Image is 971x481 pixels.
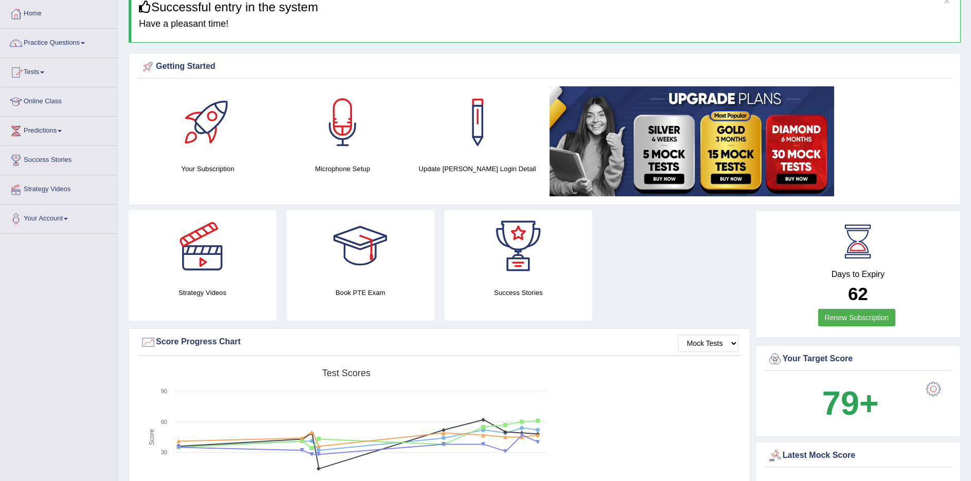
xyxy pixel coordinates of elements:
[822,384,879,422] b: 79+
[148,429,155,446] tspan: Score
[818,309,896,326] a: Renew Subscription
[848,284,868,304] b: 62
[1,58,118,84] a: Tests
[161,449,167,455] text: 30
[139,19,952,29] h4: Have a pleasant time!
[280,163,405,174] h4: Microphone Setup
[161,419,167,425] text: 60
[140,335,738,350] div: Score Progress Chart
[146,163,270,174] h4: Your Subscription
[140,59,949,75] div: Getting Started
[287,287,434,298] h4: Book PTE Exam
[1,87,118,113] a: Online Class
[550,86,834,196] img: small5.jpg
[1,205,118,230] a: Your Account
[322,368,370,378] tspan: Test scores
[1,175,118,201] a: Strategy Videos
[161,388,167,394] text: 90
[1,117,118,142] a: Predictions
[767,351,949,367] div: Your Target Score
[1,29,118,54] a: Practice Questions
[767,270,949,279] h4: Days to Expiry
[1,146,118,172] a: Success Stories
[445,287,592,298] h4: Success Stories
[129,287,276,298] h4: Strategy Videos
[415,163,540,174] h4: Update [PERSON_NAME] Login Detail
[139,1,952,14] h3: Successful entry in the system
[767,448,949,464] div: Latest Mock Score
